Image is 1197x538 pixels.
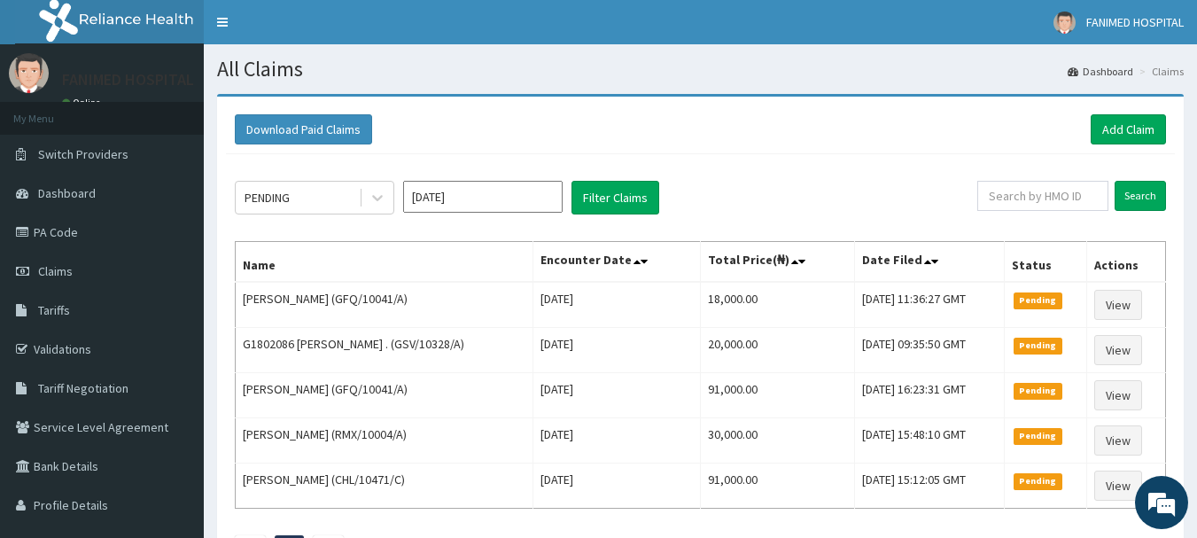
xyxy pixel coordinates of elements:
td: G1802086 [PERSON_NAME] . (GSV/10328/A) [236,328,533,373]
a: View [1094,425,1142,456]
a: View [1094,335,1142,365]
h1: All Claims [217,58,1184,81]
td: [DATE] 15:48:10 GMT [855,418,1005,464]
th: Actions [1086,242,1165,283]
a: Online [62,97,105,109]
a: View [1094,471,1142,501]
input: Select Month and Year [403,181,563,213]
span: Tariffs [38,302,70,318]
td: [DATE] [532,373,700,418]
td: 30,000.00 [700,418,855,464]
li: Claims [1135,64,1184,79]
td: 18,000.00 [700,282,855,328]
span: FANIMED HOSPITAL [1086,14,1184,30]
th: Name [236,242,533,283]
td: [DATE] 11:36:27 GMT [855,282,1005,328]
th: Status [1005,242,1087,283]
div: PENDING [245,189,290,207]
td: [PERSON_NAME] (GFQ/10041/A) [236,282,533,328]
button: Filter Claims [571,181,659,214]
span: Pending [1014,428,1062,444]
td: [DATE] 09:35:50 GMT [855,328,1005,373]
p: FANIMED HOSPITAL [62,72,194,88]
td: 91,000.00 [700,464,855,509]
td: 20,000.00 [700,328,855,373]
td: [DATE] [532,282,700,328]
span: Pending [1014,292,1062,308]
th: Encounter Date [532,242,700,283]
input: Search by HMO ID [977,181,1108,211]
td: [DATE] [532,464,700,509]
span: Claims [38,263,73,279]
input: Search [1115,181,1166,211]
th: Total Price(₦) [700,242,855,283]
th: Date Filed [855,242,1005,283]
a: Add Claim [1091,114,1166,144]
img: User Image [9,53,49,93]
span: Pending [1014,473,1062,489]
button: Download Paid Claims [235,114,372,144]
span: Switch Providers [38,146,128,162]
td: 91,000.00 [700,373,855,418]
td: [DATE] [532,418,700,464]
td: [DATE] 16:23:31 GMT [855,373,1005,418]
td: [DATE] 15:12:05 GMT [855,464,1005,509]
a: View [1094,290,1142,320]
td: [DATE] [532,328,700,373]
img: User Image [1053,12,1076,34]
td: [PERSON_NAME] (CHL/10471/C) [236,464,533,509]
span: Tariff Negotiation [38,380,128,396]
a: View [1094,380,1142,410]
span: Dashboard [38,185,96,201]
a: Dashboard [1068,64,1133,79]
span: Pending [1014,383,1062,399]
span: Pending [1014,338,1062,354]
td: [PERSON_NAME] (GFQ/10041/A) [236,373,533,418]
td: [PERSON_NAME] (RMX/10004/A) [236,418,533,464]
